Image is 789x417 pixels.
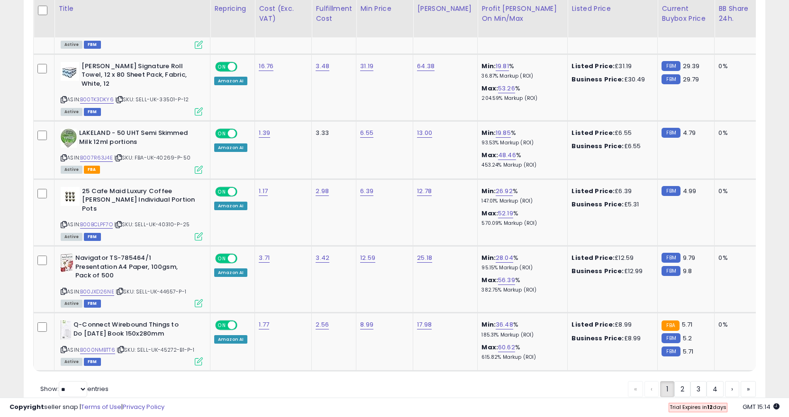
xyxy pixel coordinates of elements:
[571,128,615,137] b: Listed Price:
[683,347,694,356] span: 5.71
[214,202,247,210] div: Amazon AI
[718,320,750,329] div: 0%
[80,221,113,229] a: B00BCLPF7O
[683,128,696,137] span: 4.79
[417,253,432,263] a: 25.18
[496,62,509,71] a: 19.81
[498,343,515,352] a: 60.62
[481,128,496,137] b: Min:
[61,300,82,308] span: All listings currently available for purchase on Amazon
[79,129,194,149] b: LAKELAND - 50 UHT Semi Skimmed Milk 12ml portions
[61,166,82,174] span: All listings currently available for purchase on Amazon
[571,142,650,151] div: £6.55
[417,128,432,138] a: 13.00
[662,128,680,138] small: FBM
[747,384,750,394] span: »
[9,403,164,412] div: seller snap | |
[683,62,700,71] span: 29.39
[571,254,650,262] div: £12.59
[236,130,251,138] span: OFF
[115,96,189,103] span: | SKU: SELL-UK-33501-P-12
[259,62,273,71] a: 16.76
[674,381,690,397] a: 2
[496,128,511,138] a: 19.85
[214,335,247,344] div: Amazon AI
[61,129,203,173] div: ASIN:
[683,186,697,195] span: 4.99
[61,187,80,206] img: 41tJQZaW-2L._SL40_.jpg
[662,74,680,84] small: FBM
[683,334,692,343] span: 5.2
[707,403,713,411] b: 12
[80,96,114,104] a: B00TK3DKY6
[662,186,680,196] small: FBM
[61,233,82,241] span: All listings currently available for purchase on Amazon
[214,268,247,277] div: Amazon AI
[498,209,513,218] a: 52.19
[216,62,228,71] span: ON
[216,130,228,138] span: ON
[75,254,190,283] b: Navigator TS-785464/1 Presentation A4 Paper, 100gsm, Pack of 500
[259,4,308,24] div: Cost (Exc. VAT)
[481,343,560,361] div: %
[316,129,349,137] div: 3.33
[360,128,373,138] a: 6.55
[571,200,624,209] b: Business Price:
[498,84,515,93] a: 53.26
[216,321,228,329] span: ON
[116,288,186,295] span: | SKU: SELL-UK-44657-P-1
[481,354,560,361] p: 615.82% Markup (ROI)
[481,187,560,204] div: %
[683,266,692,275] span: 9.8
[743,402,780,411] span: 2025-08-14 15:14 GMT
[707,381,724,397] a: 4
[481,209,560,227] div: %
[236,187,251,195] span: OFF
[481,129,560,146] div: %
[481,198,560,204] p: 147.01% Markup (ROI)
[236,321,251,329] span: OFF
[571,75,650,84] div: £30.49
[481,320,496,329] b: Min:
[84,108,101,116] span: FBM
[718,254,750,262] div: 0%
[259,128,270,138] a: 1.39
[498,275,515,285] a: 56.39
[80,346,115,354] a: B000NMBTT6
[61,254,73,273] img: 51AWCnwPl4L._SL40_.jpg
[84,166,100,174] span: FBA
[117,346,195,354] span: | SKU: SELL-UK-45272-B1-P-1
[571,142,624,151] b: Business Price:
[259,186,268,196] a: 1.17
[571,4,653,14] div: Listed Price
[236,62,251,71] span: OFF
[718,62,750,71] div: 0%
[498,151,516,160] a: 48.46
[683,253,696,262] span: 9.79
[123,402,164,411] a: Privacy Policy
[360,4,409,14] div: Min Price
[259,320,269,329] a: 1.77
[496,186,513,196] a: 26.92
[571,129,650,137] div: £6.55
[571,186,615,195] b: Listed Price:
[481,4,563,24] div: Profit [PERSON_NAME] on Min/Max
[571,253,615,262] b: Listed Price:
[481,140,560,146] p: 93.53% Markup (ROI)
[571,320,615,329] b: Listed Price:
[61,129,77,148] img: 41Rham9eoLL._SL40_.jpg
[214,4,251,14] div: Repricing
[82,62,197,91] b: [PERSON_NAME] Signature Roll Towel, 12 x 80 Sheet Pack, Fabric, White, 12
[61,62,203,115] div: ASIN:
[9,402,44,411] strong: Copyright
[316,62,329,71] a: 3.48
[259,253,270,263] a: 3.71
[682,320,693,329] span: 5.71
[571,267,650,275] div: £12.99
[417,320,432,329] a: 17.98
[481,186,496,195] b: Min:
[683,75,699,84] span: 29.79
[114,154,190,161] span: | SKU: FBA-UK-40269-P-50
[481,62,496,71] b: Min:
[662,4,710,24] div: Current Buybox Price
